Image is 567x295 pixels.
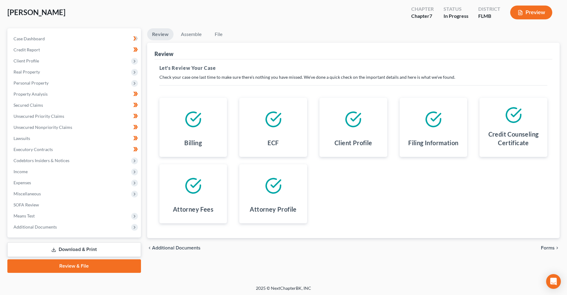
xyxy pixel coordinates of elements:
h4: Filing Information [408,138,458,147]
span: [PERSON_NAME] [7,8,65,17]
a: Unsecured Priority Claims [9,111,141,122]
span: Additional Documents [14,224,57,229]
h4: Attorney Fees [173,205,213,213]
a: Secured Claims [9,100,141,111]
span: Unsecured Priority Claims [14,114,64,119]
a: Executory Contracts [9,144,141,155]
a: File [209,28,229,40]
a: Review & File [7,259,141,273]
span: Forms [541,245,555,250]
span: Client Profile [14,58,39,63]
button: Preview [510,6,552,19]
span: Lawsuits [14,136,30,141]
span: Expenses [14,180,31,185]
a: chevron_left Additional Documents [147,245,201,250]
span: Real Property [14,69,40,74]
a: Unsecured Nonpriority Claims [9,122,141,133]
h4: Attorney Profile [250,205,296,213]
div: FLMB [478,13,500,20]
span: Means Test [14,213,35,218]
a: SOFA Review [9,199,141,210]
a: Assemble [176,28,206,40]
a: Lawsuits [9,133,141,144]
i: chevron_left [147,245,152,250]
div: District [478,6,500,13]
span: Property Analysis [14,91,48,97]
a: Credit Report [9,44,141,55]
span: Secured Claims [14,102,43,108]
a: Property Analysis [9,89,141,100]
a: Download & Print [7,242,141,257]
span: Additional Documents [152,245,201,250]
i: chevron_right [555,245,560,250]
p: Check your case one last time to make sure there's nothing you have missed. We've done a quick ch... [159,74,548,80]
a: Case Dashboard [9,33,141,44]
div: Open Intercom Messenger [546,274,561,289]
button: Forms chevron_right [541,245,560,250]
div: Chapter [411,6,434,13]
span: Income [14,169,28,174]
div: Chapter [411,13,434,20]
h4: Billing [184,138,202,147]
h4: ECF [268,138,279,147]
span: Miscellaneous [14,191,41,196]
span: Unsecured Nonpriority Claims [14,125,72,130]
h5: Let's Review Your Case [159,64,548,72]
span: Codebtors Insiders & Notices [14,158,69,163]
a: Review [147,28,174,40]
div: Status [444,6,468,13]
div: Review [154,50,174,58]
span: Case Dashboard [14,36,45,41]
span: 7 [429,13,432,19]
span: Executory Contracts [14,147,53,152]
span: Credit Report [14,47,40,52]
h4: Credit Counseling Certificate [484,130,542,147]
h4: Client Profile [334,138,372,147]
div: In Progress [444,13,468,20]
span: SOFA Review [14,202,39,207]
span: Personal Property [14,80,49,86]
